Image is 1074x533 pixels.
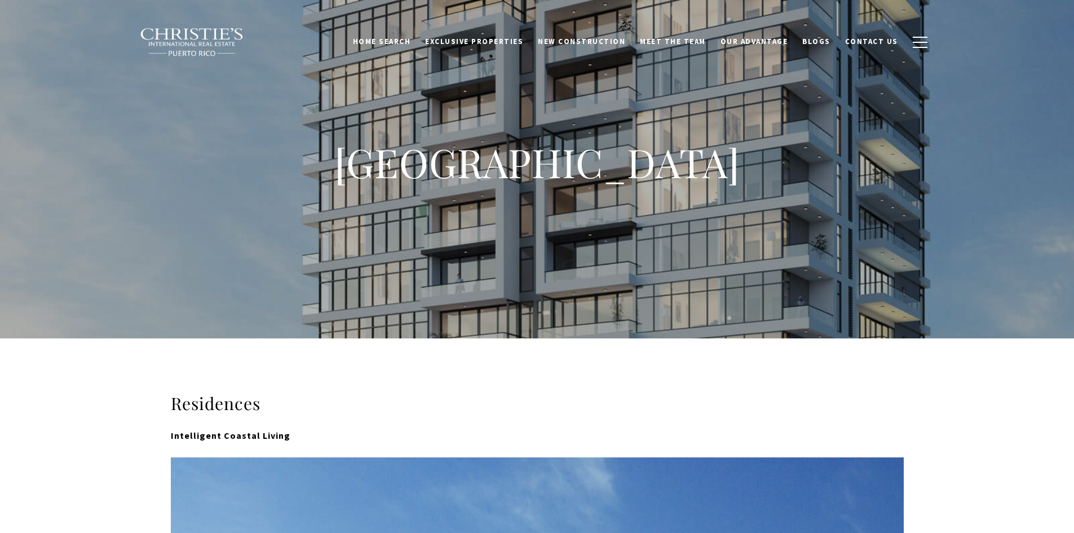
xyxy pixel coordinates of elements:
[171,430,290,441] strong: Intelligent Coastal Living
[633,31,713,52] a: Meet the Team
[346,31,418,52] a: Home Search
[721,37,788,46] span: Our Advantage
[531,31,633,52] a: New Construction
[845,37,898,46] span: Contact Us
[312,138,763,187] h1: [GEOGRAPHIC_DATA]
[795,31,838,52] a: Blogs
[171,393,904,415] h3: Residences
[713,31,795,52] a: Our Advantage
[418,31,531,52] a: Exclusive Properties
[538,37,625,46] span: New Construction
[802,37,830,46] span: Blogs
[425,37,523,46] span: Exclusive Properties
[140,28,245,57] img: Christie's International Real Estate black text logo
